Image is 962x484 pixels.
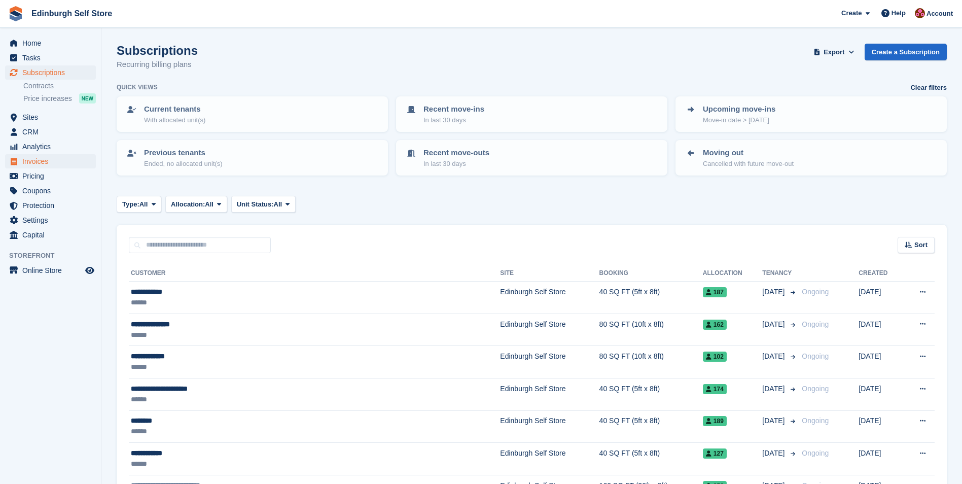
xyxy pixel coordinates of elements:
[144,103,205,115] p: Current tenants
[910,83,947,93] a: Clear filters
[676,97,946,131] a: Upcoming move-ins Move-in date > [DATE]
[762,384,787,394] span: [DATE]
[5,36,96,50] a: menu
[22,65,83,80] span: Subscriptions
[762,448,787,459] span: [DATE]
[22,125,83,139] span: CRM
[762,287,787,297] span: [DATE]
[914,240,928,250] span: Sort
[423,159,489,169] p: In last 30 days
[859,346,902,378] td: [DATE]
[865,44,947,60] a: Create a Subscription
[79,93,96,103] div: NEW
[22,36,83,50] span: Home
[22,169,83,183] span: Pricing
[762,416,787,426] span: [DATE]
[703,159,794,169] p: Cancelled with future move-out
[859,265,902,282] th: Created
[22,110,83,124] span: Sites
[703,384,727,394] span: 174
[5,198,96,213] a: menu
[23,93,96,104] a: Price increases NEW
[859,314,902,346] td: [DATE]
[23,81,96,91] a: Contracts
[500,265,599,282] th: Site
[676,141,946,175] a: Moving out Cancelled with future move-out
[599,346,703,378] td: 80 SQ FT (10ft x 8ft)
[802,320,829,328] span: Ongoing
[171,199,205,210] span: Allocation:
[859,282,902,314] td: [DATE]
[22,198,83,213] span: Protection
[892,8,906,18] span: Help
[118,141,387,175] a: Previous tenants Ended, no allocated unit(s)
[117,44,198,57] h1: Subscriptions
[117,196,161,213] button: Type: All
[139,199,148,210] span: All
[22,51,83,65] span: Tasks
[397,97,666,131] a: Recent move-ins In last 30 days
[165,196,227,213] button: Allocation: All
[812,44,857,60] button: Export
[859,410,902,443] td: [DATE]
[762,265,798,282] th: Tenancy
[397,141,666,175] a: Recent move-outs In last 30 days
[5,154,96,168] a: menu
[274,199,282,210] span: All
[423,103,484,115] p: Recent move-ins
[5,125,96,139] a: menu
[500,410,599,443] td: Edinburgh Self Store
[22,213,83,227] span: Settings
[5,184,96,198] a: menu
[231,196,296,213] button: Unit Status: All
[703,448,727,459] span: 127
[5,213,96,227] a: menu
[22,263,83,278] span: Online Store
[144,147,223,159] p: Previous tenants
[599,265,703,282] th: Booking
[599,282,703,314] td: 40 SQ FT (5ft x 8ft)
[423,147,489,159] p: Recent move-outs
[9,251,101,261] span: Storefront
[500,443,599,475] td: Edinburgh Self Store
[22,228,83,242] span: Capital
[703,287,727,297] span: 187
[8,6,23,21] img: stora-icon-8386f47178a22dfd0bd8f6a31ec36ba5ce8667c1dd55bd0f319d3a0aa187defe.svg
[703,265,763,282] th: Allocation
[5,263,96,278] a: menu
[915,8,925,18] img: Lucy Michalec
[22,140,83,154] span: Analytics
[22,154,83,168] span: Invoices
[500,314,599,346] td: Edinburgh Self Store
[5,228,96,242] a: menu
[500,346,599,378] td: Edinburgh Self Store
[599,443,703,475] td: 40 SQ FT (5ft x 8ft)
[117,83,158,92] h6: Quick views
[500,378,599,410] td: Edinburgh Self Store
[703,416,727,426] span: 189
[703,320,727,330] span: 162
[824,47,844,57] span: Export
[5,169,96,183] a: menu
[802,288,829,296] span: Ongoing
[129,265,500,282] th: Customer
[599,314,703,346] td: 80 SQ FT (10ft x 8ft)
[423,115,484,125] p: In last 30 days
[762,319,787,330] span: [DATE]
[703,115,775,125] p: Move-in date > [DATE]
[802,385,829,393] span: Ongoing
[144,159,223,169] p: Ended, no allocated unit(s)
[802,417,829,425] span: Ongoing
[500,282,599,314] td: Edinburgh Self Store
[703,352,727,362] span: 102
[122,199,139,210] span: Type:
[205,199,213,210] span: All
[703,103,775,115] p: Upcoming move-ins
[27,5,116,22] a: Edinburgh Self Store
[84,264,96,276] a: Preview store
[5,110,96,124] a: menu
[859,443,902,475] td: [DATE]
[599,410,703,443] td: 40 SQ FT (5ft x 8ft)
[802,449,829,457] span: Ongoing
[859,378,902,410] td: [DATE]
